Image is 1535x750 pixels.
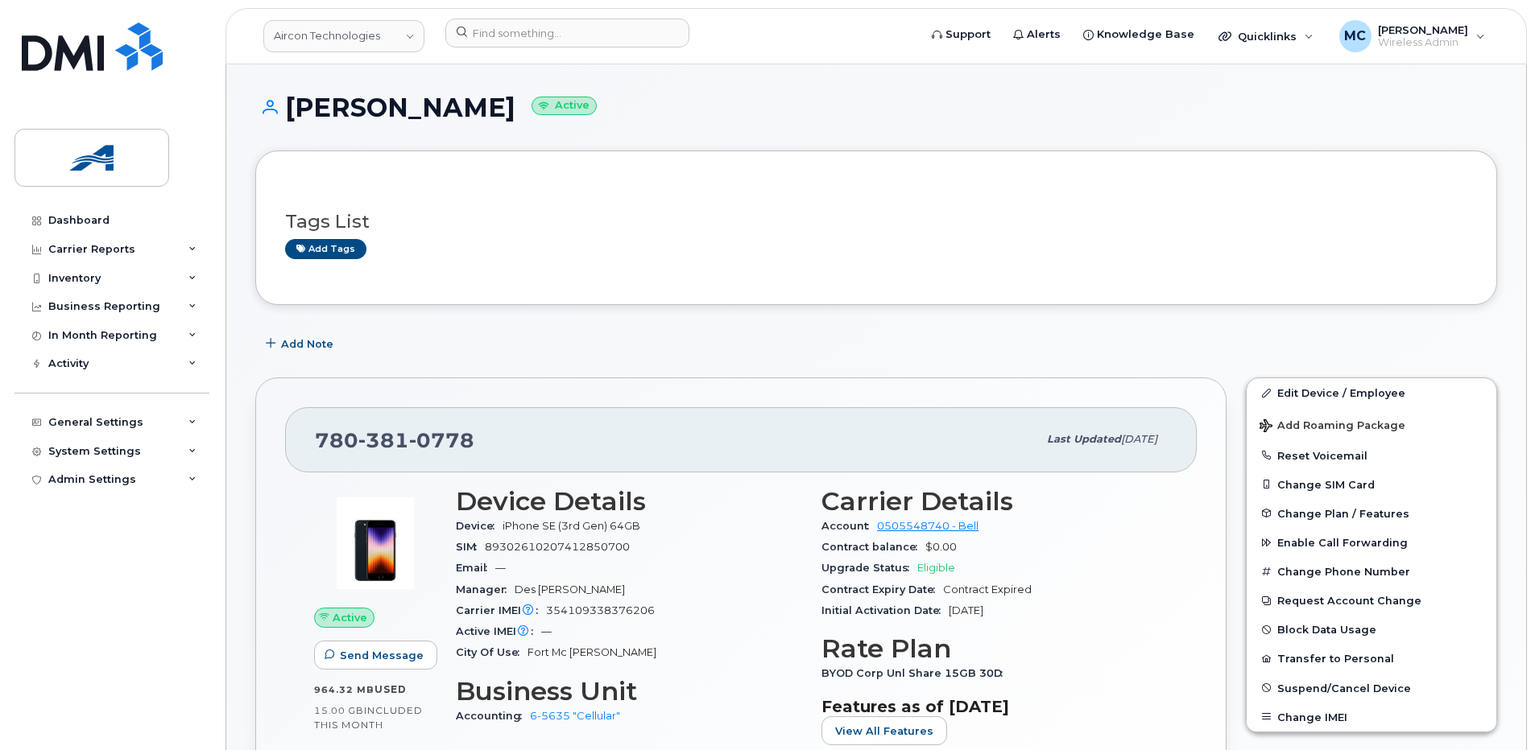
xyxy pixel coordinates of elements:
[1121,433,1157,445] span: [DATE]
[358,428,409,452] span: 381
[340,648,424,663] span: Send Message
[503,520,640,532] span: iPhone SE (3rd Gen) 64GB
[314,705,364,716] span: 15.00 GB
[1247,703,1496,731] button: Change IMEI
[1260,419,1405,435] span: Add Roaming Package
[821,697,1168,716] h3: Features as of [DATE]
[835,723,933,739] span: View All Features
[821,667,1011,679] span: BYOD Corp Unl Share 15GB 30D
[495,562,506,574] span: —
[315,428,474,452] span: 780
[1277,537,1408,549] span: Enable Call Forwarding
[821,487,1168,516] h3: Carrier Details
[333,610,367,625] span: Active
[821,716,947,745] button: View All Features
[1247,644,1496,673] button: Transfer to Personal
[327,495,424,591] img: image20231002-3703462-1angbar.jpeg
[1247,586,1496,615] button: Request Account Change
[528,646,656,658] span: Fort Mc [PERSON_NAME]
[1277,507,1409,519] span: Change Plan / Features
[1247,499,1496,528] button: Change Plan / Features
[1277,682,1411,694] span: Suspend/Cancel Device
[456,520,503,532] span: Device
[943,583,1032,595] span: Contract Expired
[1247,470,1496,499] button: Change SIM Card
[532,97,597,115] small: Active
[255,329,347,358] button: Add Note
[530,710,620,722] a: 6-5635 "Cellular"
[949,604,983,616] span: [DATE]
[314,641,437,670] button: Send Message
[821,583,943,595] span: Contract Expiry Date
[821,562,917,574] span: Upgrade Status
[485,541,630,553] span: 89302610207412850700
[456,487,802,516] h3: Device Details
[456,625,541,637] span: Active IMEI
[314,684,374,695] span: 964.32 MB
[285,212,1467,232] h3: Tags List
[456,562,495,574] span: Email
[925,541,957,553] span: $0.00
[456,541,485,553] span: SIM
[285,239,366,259] a: Add tags
[1247,378,1496,407] a: Edit Device / Employee
[917,562,955,574] span: Eligible
[314,704,423,731] span: included this month
[456,583,515,595] span: Manager
[821,520,877,532] span: Account
[1247,441,1496,470] button: Reset Voicemail
[456,710,530,722] span: Accounting
[255,93,1497,122] h1: [PERSON_NAME]
[374,683,407,695] span: used
[1247,674,1496,703] button: Suspend/Cancel Device
[546,604,655,616] span: 354109338376206
[515,583,625,595] span: Des [PERSON_NAME]
[541,625,552,637] span: —
[821,634,1168,663] h3: Rate Plan
[456,604,546,616] span: Carrier IMEI
[1247,528,1496,557] button: Enable Call Forwarding
[456,646,528,658] span: City Of Use
[821,604,949,616] span: Initial Activation Date
[877,520,979,532] a: 0505548740 - Bell
[281,336,333,352] span: Add Note
[1247,557,1496,586] button: Change Phone Number
[1247,408,1496,441] button: Add Roaming Package
[821,541,925,553] span: Contract balance
[1047,433,1121,445] span: Last updated
[456,677,802,706] h3: Business Unit
[1247,615,1496,644] button: Block Data Usage
[409,428,474,452] span: 0778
